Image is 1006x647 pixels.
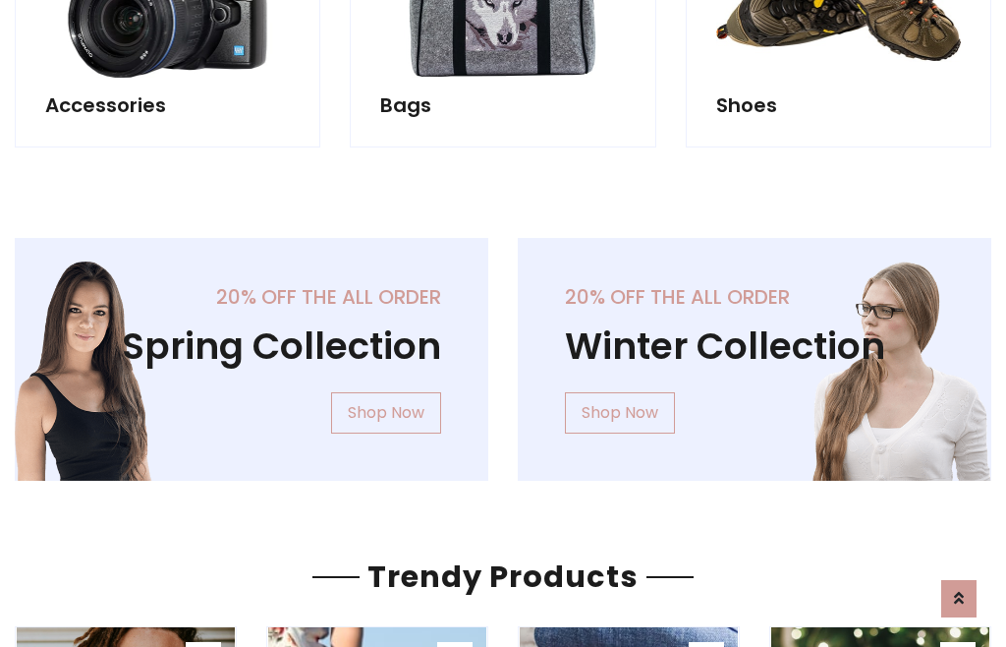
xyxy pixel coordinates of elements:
h1: Winter Collection [565,324,944,369]
a: Shop Now [565,392,675,434]
h5: Shoes [716,93,961,117]
a: Shop Now [331,392,441,434]
span: Trendy Products [360,556,646,598]
h5: 20% off the all order [62,285,441,309]
h5: Accessories [45,93,290,117]
h5: Bags [380,93,625,117]
h5: 20% off the all order [565,285,944,309]
h1: Spring Collection [62,324,441,369]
